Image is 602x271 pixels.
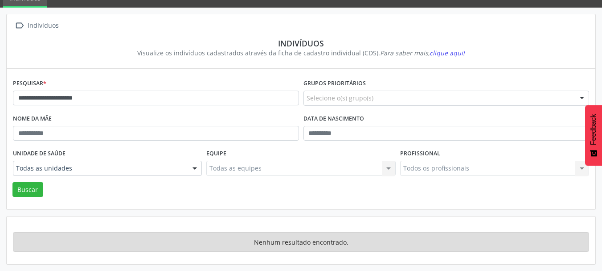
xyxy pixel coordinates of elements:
label: Equipe [206,147,226,161]
label: Data de nascimento [303,112,364,126]
a:  Indivíduos [13,19,60,32]
span: clique aqui! [430,49,465,57]
label: Pesquisar [13,77,46,91]
span: Selecione o(s) grupo(s) [307,93,373,103]
span: Feedback [590,114,598,145]
button: Feedback - Mostrar pesquisa [585,105,602,166]
label: Grupos prioritários [303,77,366,91]
div: Indivíduos [26,19,60,32]
label: Unidade de saúde [13,147,66,161]
div: Nenhum resultado encontrado. [13,232,589,252]
div: Visualize os indivíduos cadastrados através da ficha de cadastro individual (CDS). [19,48,583,58]
label: Nome da mãe [13,112,52,126]
i:  [13,19,26,32]
i: Para saber mais, [380,49,465,57]
span: Todas as unidades [16,164,184,173]
label: Profissional [400,147,440,161]
button: Buscar [12,182,43,197]
div: Indivíduos [19,38,583,48]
